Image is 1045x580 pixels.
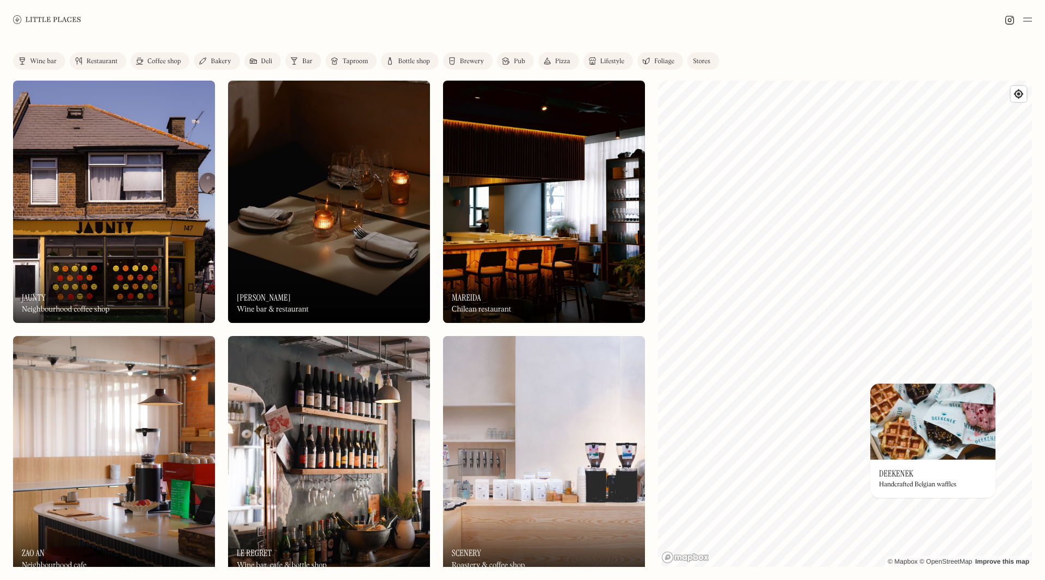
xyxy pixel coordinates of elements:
h3: Zao An [22,548,45,558]
div: Bar [302,58,312,65]
div: Taproom [342,58,368,65]
div: Roastery & coffee shop [452,561,525,570]
h3: Scenery [452,548,481,558]
div: Coffee shop [147,58,181,65]
div: Bottle shop [398,58,430,65]
a: Wine bar [13,52,65,70]
div: Neighbourhood coffee shop [22,305,109,314]
div: Bakery [211,58,231,65]
div: Handcrafted Belgian waffles [879,481,956,489]
img: Mareida [443,81,645,323]
a: Zao AnZao AnZao AnNeighbourhood cafe [13,336,215,578]
a: Foliage [637,52,683,70]
a: Deli [244,52,281,70]
div: Pub [514,58,525,65]
a: Improve this map [975,558,1029,565]
h3: Deekenek [879,468,913,479]
div: Wine bar [30,58,57,65]
a: Pub [497,52,534,70]
img: Le Regret [228,336,430,578]
a: Bottle shop [381,52,439,70]
div: Foliage [654,58,674,65]
h3: Le Regret [237,548,272,558]
a: Mapbox homepage [661,551,709,564]
a: Stores [687,52,719,70]
a: Bakery [194,52,239,70]
a: OpenStreetMap [919,558,972,565]
img: Scenery [443,336,645,578]
a: DeekenekDeekenekDeekenekHandcrafted Belgian waffles [870,383,995,498]
a: Taproom [325,52,377,70]
a: LunaLuna[PERSON_NAME]Wine bar & restaurant [228,81,430,323]
div: Wine bar, cafe & bottle shop [237,561,327,570]
a: MareidaMareidaMareidaChilean restaurant [443,81,645,323]
img: Jaunty [13,81,215,323]
div: Wine bar & restaurant [237,305,309,314]
div: Stores [693,58,710,65]
a: Mapbox [888,558,918,565]
div: Deli [261,58,273,65]
div: Chilean restaurant [452,305,511,314]
div: Lifestyle [600,58,624,65]
h3: Mareida [452,292,481,303]
img: Zao An [13,336,215,578]
div: Brewery [460,58,484,65]
a: SceneryScenerySceneryRoastery & coffee shop [443,336,645,578]
div: Neighbourhood cafe [22,561,87,570]
div: Restaurant [87,58,118,65]
a: Le RegretLe RegretLe RegretWine bar, cafe & bottle shop [228,336,430,578]
button: Find my location [1011,86,1026,102]
a: JauntyJauntyJauntyNeighbourhood coffee shop [13,81,215,323]
a: Restaurant [70,52,126,70]
a: Bar [285,52,321,70]
a: Pizza [538,52,579,70]
img: Luna [228,81,430,323]
h3: [PERSON_NAME] [237,292,291,303]
canvas: Map [658,81,1032,567]
img: Deekenek [870,383,995,460]
h3: Jaunty [22,292,46,303]
a: Lifestyle [583,52,633,70]
div: Pizza [555,58,570,65]
a: Brewery [443,52,493,70]
a: Coffee shop [131,52,189,70]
